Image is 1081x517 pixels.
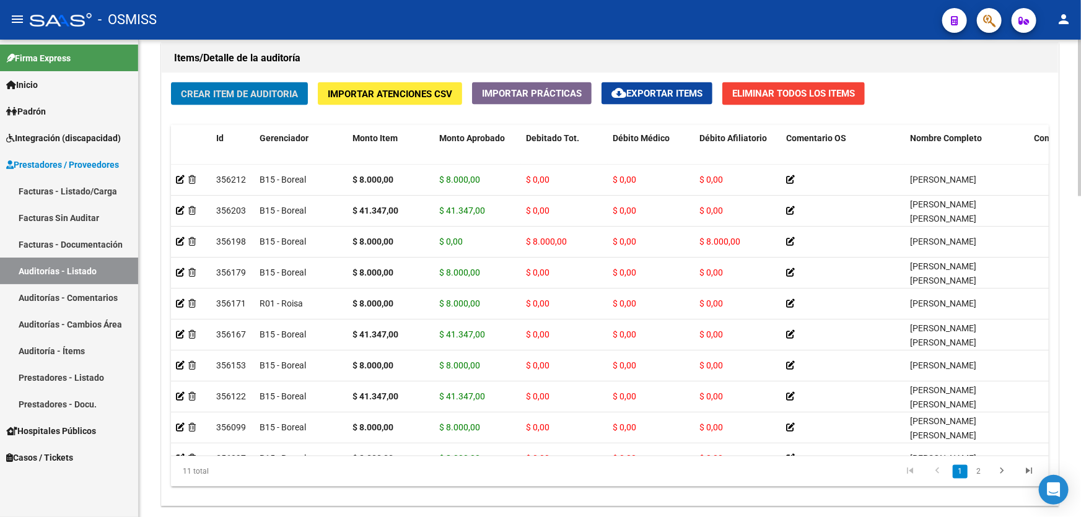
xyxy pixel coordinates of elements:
span: $ 0,00 [613,360,636,370]
span: $ 0,00 [613,329,636,339]
datatable-header-cell: Monto Item [348,125,434,180]
span: $ 0,00 [699,453,723,463]
span: $ 0,00 [699,206,723,215]
span: B15 - Boreal [260,267,306,277]
strong: $ 41.347,00 [352,391,398,401]
mat-icon: person [1056,12,1071,27]
span: B15 - Boreal [260,175,306,185]
span: [PERSON_NAME] [PERSON_NAME] [910,199,976,224]
strong: $ 8.000,00 [352,175,393,185]
span: [PERSON_NAME] [910,237,976,246]
span: Integración (discapacidad) [6,131,121,145]
span: Crear Item de Auditoria [181,89,298,100]
a: go to next page [990,465,1013,479]
h1: Items/Detalle de la auditoría [174,48,1046,68]
span: Debitado Tot. [526,133,579,143]
button: Importar Atenciones CSV [318,82,462,105]
span: $ 0,00 [526,453,549,463]
button: Exportar Items [602,82,712,105]
span: Débito Médico [613,133,670,143]
span: $ 8.000,00 [439,267,480,277]
span: [PERSON_NAME] [PERSON_NAME] [910,416,976,440]
strong: $ 8.000,00 [352,267,393,277]
span: 356212 [216,175,246,185]
span: $ 0,00 [613,298,636,308]
a: go to last page [1017,465,1041,479]
span: $ 0,00 [613,422,636,432]
span: B15 - Boreal [260,329,306,339]
span: $ 0,00 [526,267,549,277]
span: $ 0,00 [699,422,723,432]
span: $ 8.000,00 [526,237,567,246]
span: Comentario OS [786,133,846,143]
span: Id [216,133,224,143]
a: go to first page [898,465,922,479]
strong: $ 8.000,00 [352,237,393,246]
span: $ 0,00 [699,391,723,401]
span: [PERSON_NAME] [910,298,976,308]
span: B15 - Boreal [260,453,306,463]
span: $ 0,00 [526,206,549,215]
span: [PERSON_NAME] [PERSON_NAME] [910,261,976,285]
span: $ 0,00 [699,360,723,370]
span: Eliminar Todos los Items [732,88,855,99]
span: Exportar Items [611,88,702,99]
strong: $ 41.347,00 [352,206,398,215]
span: $ 0,00 [526,422,549,432]
span: $ 41.347,00 [439,206,485,215]
span: 356171 [216,298,246,308]
span: Casos / Tickets [6,451,73,464]
li: page 1 [951,461,969,482]
span: Inicio [6,78,38,92]
span: [PERSON_NAME] [PERSON_NAME] [910,323,976,347]
strong: $ 8.000,00 [352,298,393,308]
span: $ 0,00 [439,237,463,246]
a: go to previous page [926,465,949,479]
datatable-header-cell: Débito Médico [608,125,694,180]
span: Nombre Completo [910,133,982,143]
span: R01 - Roisa [260,298,303,308]
span: [PERSON_NAME] [910,360,976,370]
strong: $ 8.000,00 [352,453,393,463]
span: Padrón [6,105,46,118]
strong: $ 8.000,00 [352,360,393,370]
span: 356122 [216,391,246,401]
datatable-header-cell: Debitado Tot. [521,125,608,180]
span: $ 0,00 [526,329,549,339]
button: Eliminar Todos los Items [722,82,865,105]
button: Importar Prácticas [472,82,592,105]
mat-icon: menu [10,12,25,27]
span: Importar Atenciones CSV [328,89,452,100]
span: $ 8.000,00 [439,453,480,463]
span: B15 - Boreal [260,422,306,432]
span: 356179 [216,267,246,277]
datatable-header-cell: Nombre Completo [905,125,1029,180]
strong: $ 8.000,00 [352,422,393,432]
span: Importar Prácticas [482,88,582,99]
span: $ 0,00 [613,453,636,463]
span: $ 0,00 [699,175,723,185]
span: $ 8.000,00 [439,298,480,308]
span: - OSMISS [98,6,157,33]
span: $ 8.000,00 [699,237,740,246]
span: Firma Express [6,51,71,65]
span: Hospitales Públicos [6,424,96,438]
button: Crear Item de Auditoria [171,82,308,105]
span: $ 0,00 [613,206,636,215]
span: $ 0,00 [613,237,636,246]
div: 11 total [171,456,344,487]
span: Monto Item [352,133,398,143]
span: $ 0,00 [613,175,636,185]
span: $ 0,00 [613,267,636,277]
span: 356097 [216,453,246,463]
span: $ 0,00 [526,175,549,185]
span: Débito Afiliatorio [699,133,767,143]
span: B15 - Boreal [260,391,306,401]
span: $ 0,00 [699,329,723,339]
a: 2 [971,465,986,479]
span: $ 0,00 [613,391,636,401]
span: Monto Aprobado [439,133,505,143]
datatable-header-cell: Gerenciador [255,125,348,180]
span: [PERSON_NAME] [PERSON_NAME] [910,385,976,409]
span: 356167 [216,329,246,339]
